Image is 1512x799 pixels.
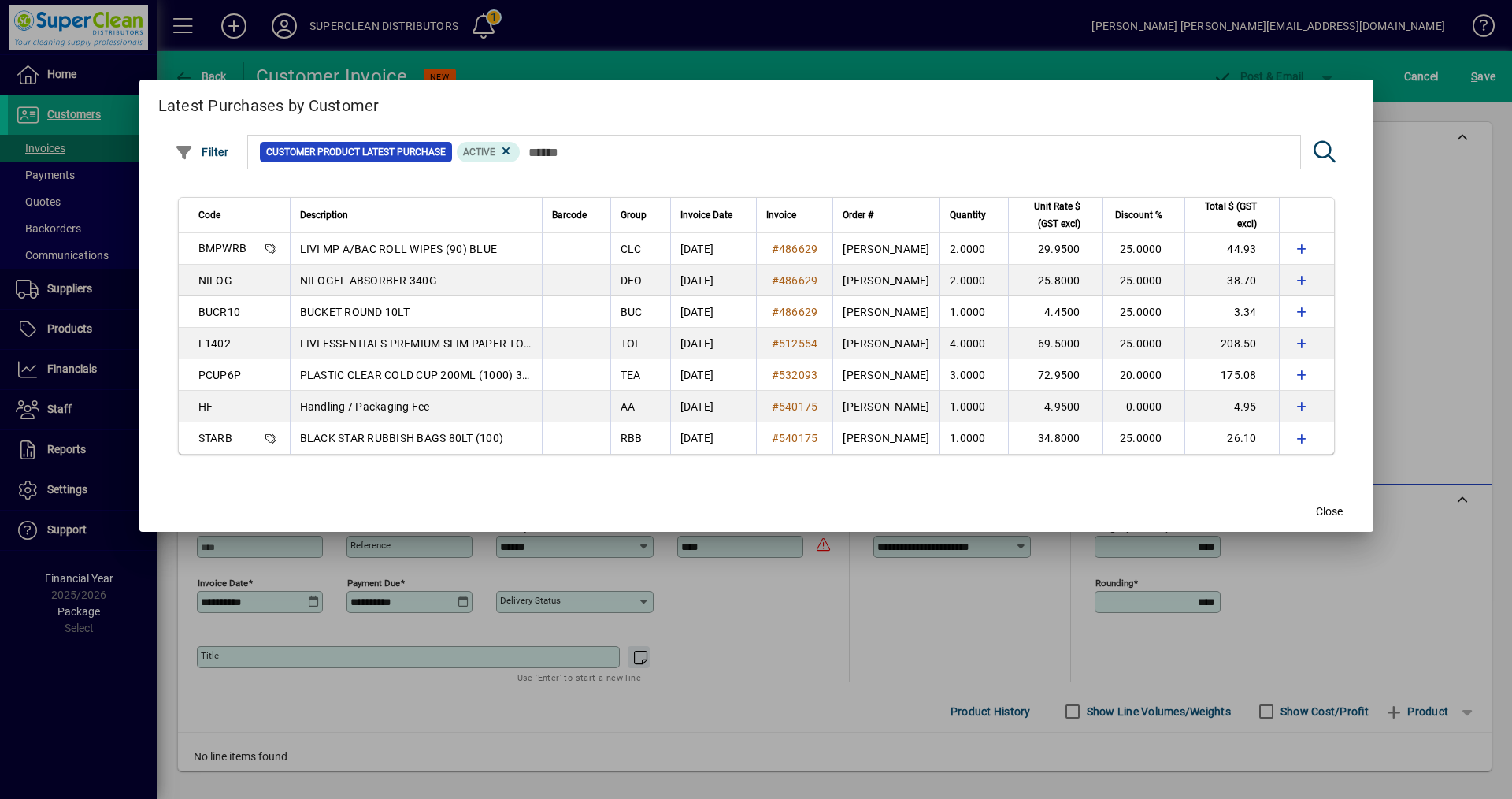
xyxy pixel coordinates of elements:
[621,243,642,255] span: CLC
[1304,497,1354,526] button: Close
[766,429,824,447] a: #540175
[772,432,779,444] span: #
[300,337,590,350] span: LIVI ESSENTIALS PREMIUM SLIM PAPER TOWELS (4000)
[843,206,929,224] div: Order #
[779,306,818,318] span: 486629
[1195,198,1271,232] div: Total $ (GST excl)
[1008,265,1102,296] td: 25.8000
[939,233,1008,265] td: 2.0000
[832,359,939,391] td: [PERSON_NAME]
[670,265,756,296] td: [DATE]
[779,369,818,381] span: 532093
[198,274,232,287] span: NILOG
[621,369,641,381] span: TEA
[175,146,229,158] span: Filter
[1316,504,1343,520] span: Close
[950,206,1000,224] div: Quantity
[463,147,495,158] span: Active
[1113,206,1177,224] div: Discount %
[766,303,824,321] a: #486629
[1008,296,1102,328] td: 4.4500
[1008,359,1102,391] td: 72.9500
[832,328,939,359] td: [PERSON_NAME]
[772,306,779,318] span: #
[670,391,756,422] td: [DATE]
[198,369,242,381] span: PCUP6P
[779,432,818,444] span: 540175
[832,265,939,296] td: [PERSON_NAME]
[1018,198,1095,232] div: Unit Rate $ (GST excl)
[779,243,818,255] span: 486629
[766,272,824,289] a: #486629
[670,233,756,265] td: [DATE]
[670,296,756,328] td: [DATE]
[198,206,220,224] span: Code
[198,206,280,224] div: Code
[670,328,756,359] td: [DATE]
[939,359,1008,391] td: 3.0000
[939,391,1008,422] td: 1.0000
[621,400,636,413] span: AA
[1008,391,1102,422] td: 4.9500
[950,206,986,224] span: Quantity
[621,306,643,318] span: BUC
[300,206,348,224] span: Description
[621,432,643,444] span: RBB
[779,400,818,413] span: 540175
[832,233,939,265] td: [PERSON_NAME]
[300,206,532,224] div: Description
[1102,422,1184,454] td: 25.0000
[1184,391,1279,422] td: 4.95
[766,206,796,224] span: Invoice
[779,337,818,350] span: 512554
[772,369,779,381] span: #
[772,400,779,413] span: #
[457,142,520,162] mat-chip: Product Activation Status: Active
[198,400,213,413] span: HF
[1102,391,1184,422] td: 0.0000
[1102,296,1184,328] td: 25.0000
[680,206,732,224] span: Invoice Date
[766,240,824,258] a: #486629
[1018,198,1080,232] span: Unit Rate $ (GST excl)
[1008,233,1102,265] td: 29.9500
[552,206,587,224] span: Barcode
[772,274,779,287] span: #
[939,265,1008,296] td: 2.0000
[198,337,231,350] span: L1402
[621,274,643,287] span: DEO
[1102,359,1184,391] td: 20.0000
[300,400,430,413] span: Handling / Packaging Fee
[621,206,647,224] span: Group
[1184,233,1279,265] td: 44.93
[171,138,233,166] button: Filter
[266,144,446,160] span: Customer Product Latest Purchase
[621,337,639,350] span: TOI
[772,337,779,350] span: #
[939,422,1008,454] td: 1.0000
[766,335,824,352] a: #512554
[766,206,824,224] div: Invoice
[843,206,873,224] span: Order #
[1102,265,1184,296] td: 25.0000
[198,306,241,318] span: BUCR10
[198,432,232,444] span: STARB
[1008,422,1102,454] td: 34.8000
[552,206,601,224] div: Barcode
[1102,328,1184,359] td: 25.0000
[1184,422,1279,454] td: 26.10
[766,398,824,415] a: #540175
[766,366,824,384] a: #532093
[772,243,779,255] span: #
[832,296,939,328] td: [PERSON_NAME]
[832,422,939,454] td: [PERSON_NAME]
[300,274,437,287] span: NILOGEL ABSORBER 340G
[1008,328,1102,359] td: 69.5000
[1102,233,1184,265] td: 25.0000
[939,296,1008,328] td: 1.0000
[300,432,504,444] span: BLACK STAR RUBBISH BAGS 80LT (100)
[1184,265,1279,296] td: 38.70
[1184,359,1279,391] td: 175.08
[670,422,756,454] td: [DATE]
[300,243,498,255] span: LIVI MP A/BAC ROLL WIPES (90) BLUE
